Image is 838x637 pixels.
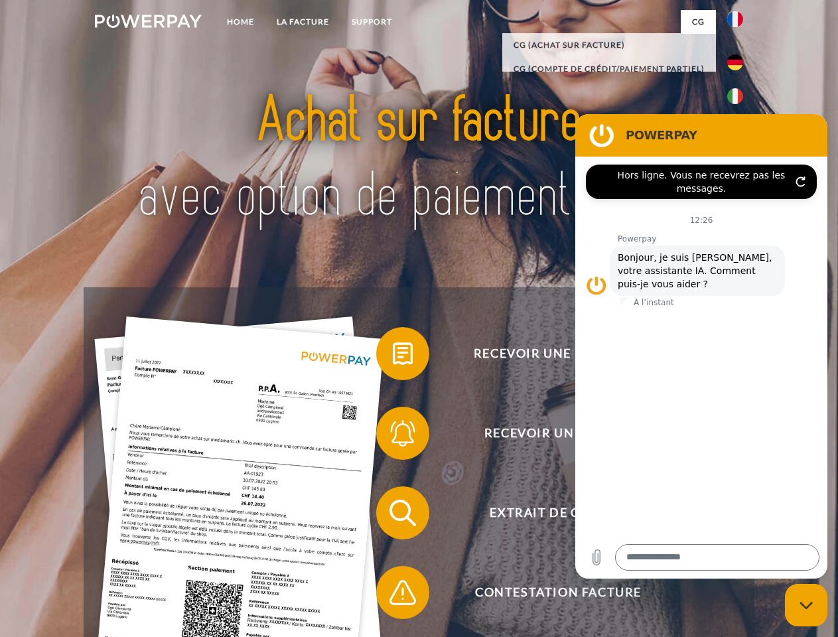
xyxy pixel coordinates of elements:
iframe: Bouton de lancement de la fenêtre de messagerie, conversation en cours [785,584,827,626]
img: qb_bill.svg [386,337,419,370]
button: Contestation Facture [376,566,721,619]
button: Extrait de compte [376,486,721,539]
img: qb_search.svg [386,496,419,530]
button: Recevoir une facture ? [376,327,721,380]
img: logo-powerpay-white.svg [95,15,202,28]
img: title-powerpay_fr.svg [127,64,711,254]
a: CG [681,10,716,34]
button: Recevoir un rappel? [376,407,721,460]
img: qb_bell.svg [386,417,419,450]
a: Home [216,10,265,34]
a: CG (achat sur facture) [502,33,716,57]
a: LA FACTURE [265,10,340,34]
span: Recevoir une facture ? [395,327,721,380]
img: it [727,88,743,104]
span: Recevoir un rappel? [395,407,721,460]
img: qb_warning.svg [386,576,419,609]
a: Support [340,10,403,34]
span: Contestation Facture [395,566,721,619]
iframe: Fenêtre de messagerie [575,114,827,579]
img: de [727,54,743,70]
img: fr [727,11,743,27]
span: Extrait de compte [395,486,721,539]
a: CG (Compte de crédit/paiement partiel) [502,57,716,81]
